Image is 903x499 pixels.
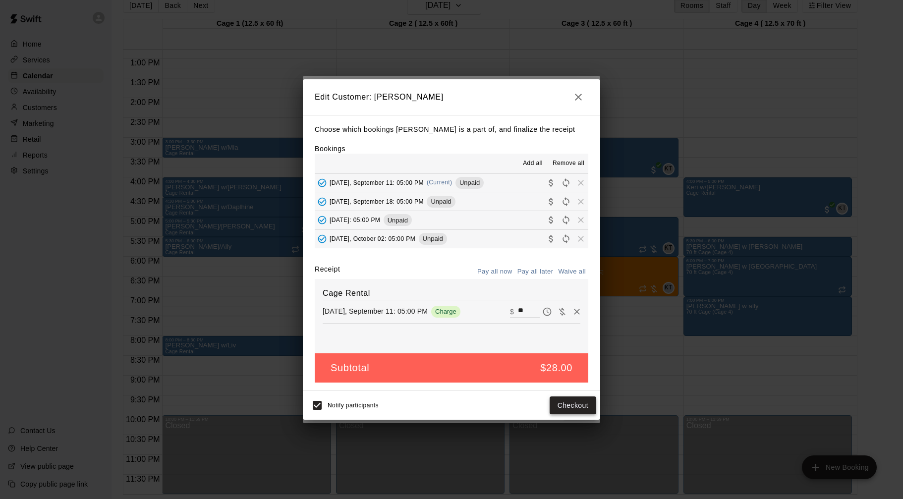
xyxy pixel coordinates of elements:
[384,217,412,224] span: Unpaid
[573,216,588,223] span: Remove
[455,179,484,186] span: Unpaid
[573,178,588,186] span: Remove
[540,361,572,375] h5: $28.00
[331,361,369,375] h5: Subtotal
[517,156,549,171] button: Add all
[553,159,584,168] span: Remove all
[315,264,340,279] label: Receipt
[544,197,559,205] span: Collect payment
[315,174,588,192] button: Added - Collect Payment[DATE], September 11: 05:00 PM(Current)UnpaidCollect paymentRescheduleRemove
[323,287,580,300] h6: Cage Rental
[315,192,588,211] button: Added - Collect Payment[DATE], September 18: 05:00 PMUnpaidCollect paymentRescheduleRemove
[330,235,415,242] span: [DATE], October 02: 05:00 PM
[315,194,330,209] button: Added - Collect Payment
[555,307,569,315] span: Waive payment
[330,217,380,223] span: [DATE]: 05:00 PM
[323,306,428,316] p: [DATE], September 11: 05:00 PM
[419,235,447,242] span: Unpaid
[549,156,588,171] button: Remove all
[315,175,330,190] button: Added - Collect Payment
[573,234,588,242] span: Remove
[510,307,514,317] p: $
[523,159,543,168] span: Add all
[559,178,573,186] span: Reschedule
[544,234,559,242] span: Collect payment
[550,396,596,415] button: Checkout
[559,216,573,223] span: Reschedule
[315,213,330,227] button: Added - Collect Payment
[315,123,588,136] p: Choose which bookings [PERSON_NAME] is a part of, and finalize the receipt
[315,231,330,246] button: Added - Collect Payment
[559,197,573,205] span: Reschedule
[544,178,559,186] span: Collect payment
[556,264,588,279] button: Waive all
[573,197,588,205] span: Remove
[328,402,379,409] span: Notify participants
[315,211,588,229] button: Added - Collect Payment[DATE]: 05:00 PMUnpaidCollect paymentRescheduleRemove
[303,79,600,115] h2: Edit Customer: [PERSON_NAME]
[427,179,452,186] span: (Current)
[315,145,345,153] label: Bookings
[315,230,588,248] button: Added - Collect Payment[DATE], October 02: 05:00 PMUnpaidCollect paymentRescheduleRemove
[330,179,424,186] span: [DATE], September 11: 05:00 PM
[569,304,584,319] button: Remove
[515,264,556,279] button: Pay all later
[330,198,424,205] span: [DATE], September 18: 05:00 PM
[427,198,455,205] span: Unpaid
[559,234,573,242] span: Reschedule
[540,307,555,315] span: Pay later
[431,308,460,315] span: Charge
[475,264,515,279] button: Pay all now
[544,216,559,223] span: Collect payment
